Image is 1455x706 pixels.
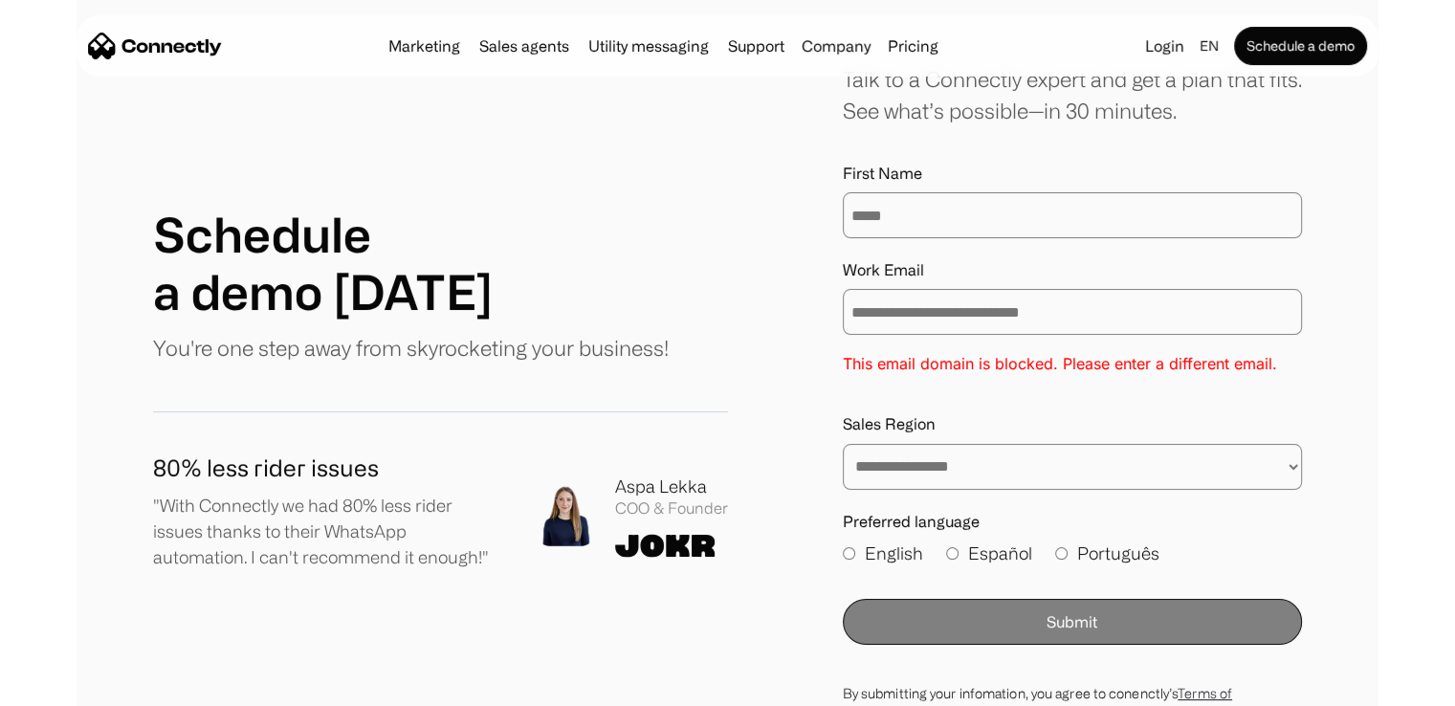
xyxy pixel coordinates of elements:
label: Preferred language [843,513,1302,531]
label: Sales Region [843,415,1302,433]
a: Marketing [381,38,468,54]
label: First Name [843,165,1302,183]
a: Pricing [880,38,946,54]
div: Aspa Lekka [615,474,728,499]
p: "With Connectly we had 80% less rider issues thanks to their WhatsApp automation. I can't recomme... [153,493,497,570]
h1: Schedule a demo [DATE] [153,206,493,320]
a: Support [720,38,792,54]
input: English [843,547,855,560]
aside: Language selected: English [19,671,115,699]
a: Sales agents [472,38,577,54]
div: en [1192,33,1230,59]
div: Company [802,33,871,59]
p: You're one step away from skyrocketing your business! [153,332,669,364]
label: Español [946,541,1032,566]
p: This email domain is blocked. Please enter a different email. [843,350,1302,377]
a: Schedule a demo [1234,27,1367,65]
input: Español [946,547,959,560]
div: Talk to a Connectly expert and get a plan that fits. See what’s possible—in 30 minutes. [843,63,1302,126]
label: English [843,541,923,566]
div: Company [796,33,876,59]
div: COO & Founder [615,499,728,518]
h1: 80% less rider issues [153,451,497,485]
label: Português [1055,541,1159,566]
a: Utility messaging [581,38,716,54]
input: Português [1055,547,1068,560]
ul: Language list [38,673,115,699]
label: Work Email [843,261,1302,279]
div: en [1200,33,1219,59]
a: Login [1137,33,1192,59]
a: home [88,32,222,60]
button: Submit [843,599,1302,645]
